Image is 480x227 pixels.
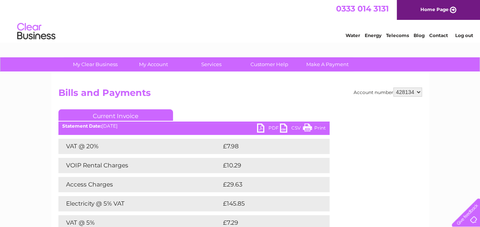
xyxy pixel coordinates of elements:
a: Water [346,32,360,38]
a: Telecoms [386,32,409,38]
a: My Clear Business [64,57,127,71]
td: £29.63 [221,177,314,192]
td: VOIP Rental Charges [58,158,221,173]
td: Electricity @ 5% VAT [58,196,221,211]
a: Print [303,123,326,135]
a: Make A Payment [296,57,359,71]
h2: Bills and Payments [58,88,422,102]
td: £7.98 [221,139,312,154]
div: [DATE] [58,123,330,129]
a: Current Invoice [58,109,173,121]
td: VAT @ 20% [58,139,221,154]
td: Access Charges [58,177,221,192]
a: PDF [257,123,280,135]
a: 0333 014 3131 [336,4,389,13]
td: £145.85 [221,196,315,211]
a: Blog [414,32,425,38]
b: Statement Date: [62,123,102,129]
td: £10.29 [221,158,314,173]
a: Services [180,57,243,71]
a: Customer Help [238,57,301,71]
div: Clear Business is a trading name of Verastar Limited (registered in [GEOGRAPHIC_DATA] No. 3667643... [60,4,421,37]
a: CSV [280,123,303,135]
a: Log out [455,32,473,38]
a: My Account [122,57,185,71]
div: Account number [354,88,422,97]
a: Contact [429,32,448,38]
a: Energy [365,32,381,38]
img: logo.png [17,20,56,43]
